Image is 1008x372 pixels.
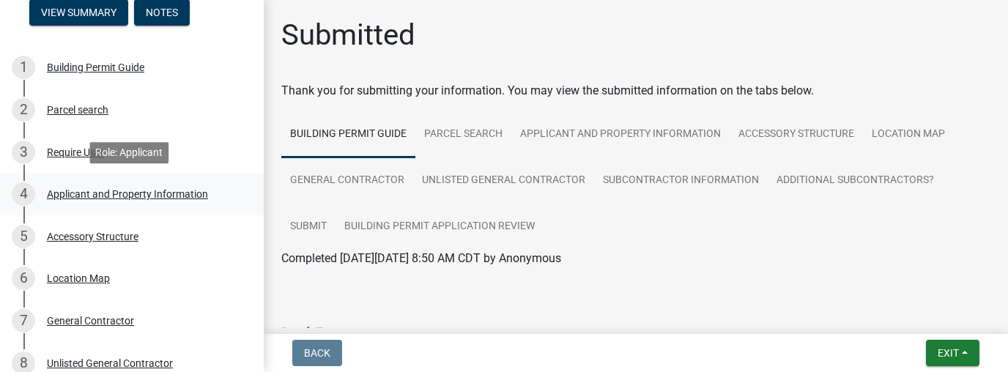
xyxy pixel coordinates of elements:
span: Completed [DATE][DATE] 8:50 AM CDT by Anonymous [281,251,561,265]
a: Building Permit Application Review [336,204,544,250]
div: General Contractor [47,316,134,326]
a: Additional Subcontractors? [768,157,943,204]
div: Parcel search [47,105,108,115]
div: 1 [12,56,35,79]
h1: Submitted [281,18,415,53]
div: Require User [47,147,104,157]
a: Unlisted General Contractor [413,157,594,204]
wm-modal-confirm: Summary [29,7,128,19]
div: 5 [12,225,35,248]
label: Permit Type [281,327,339,338]
div: 4 [12,182,35,206]
div: Accessory Structure [47,231,138,242]
a: Submit [281,204,336,250]
div: Role: Applicant [89,142,168,163]
div: Thank you for submitting your information. You may view the submitted information on the tabs below. [281,82,990,100]
div: 6 [12,267,35,290]
div: 7 [12,309,35,332]
div: Unlisted General Contractor [47,358,173,368]
a: General Contractor [281,157,413,204]
div: 3 [12,141,35,164]
div: Building Permit Guide [47,62,144,72]
a: Accessory Structure [730,111,863,158]
button: Back [292,340,342,366]
a: Building Permit Guide [281,111,415,158]
span: Exit [938,347,959,359]
div: Applicant and Property Information [47,189,208,199]
a: Location Map [863,111,954,158]
button: Exit [926,340,979,366]
wm-modal-confirm: Notes [134,7,190,19]
a: Subcontractor Information [594,157,768,204]
div: Location Map [47,273,110,283]
div: 2 [12,98,35,122]
a: Applicant and Property Information [511,111,730,158]
span: Back [304,347,330,359]
a: Parcel search [415,111,511,158]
